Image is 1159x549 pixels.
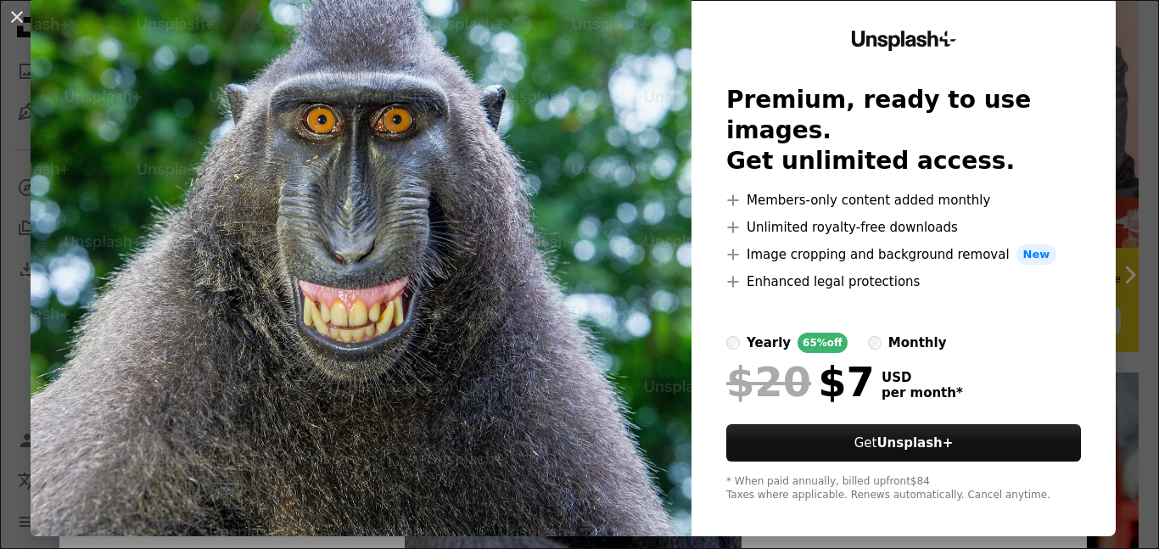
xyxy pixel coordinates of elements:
[726,272,1081,292] li: Enhanced legal protections
[882,385,963,401] span: per month *
[726,360,811,404] span: $20
[726,424,1081,462] button: GetUnsplash+
[726,475,1081,502] div: * When paid annually, billed upfront $84 Taxes where applicable. Renews automatically. Cancel any...
[888,333,947,353] div: monthly
[882,370,963,385] span: USD
[876,435,953,451] strong: Unsplash+
[726,217,1081,238] li: Unlimited royalty-free downloads
[726,85,1081,176] h2: Premium, ready to use images. Get unlimited access.
[726,244,1081,265] li: Image cropping and background removal
[798,333,848,353] div: 65% off
[868,336,882,350] input: monthly
[726,360,875,404] div: $7
[1016,244,1057,265] span: New
[726,336,740,350] input: yearly65%off
[726,190,1081,210] li: Members-only content added monthly
[747,333,791,353] div: yearly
